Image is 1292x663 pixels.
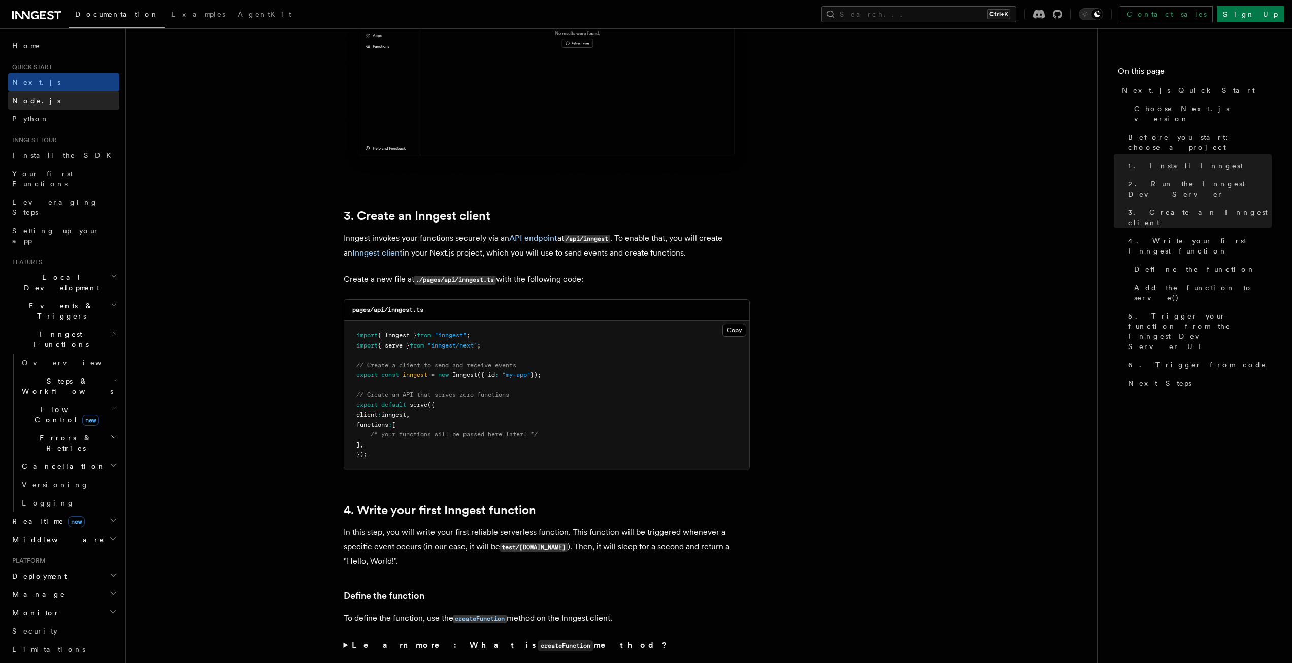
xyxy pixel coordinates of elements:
[344,525,750,569] p: In this step, you will write your first reliable serverless function. This function will be trigg...
[344,231,750,260] p: Inngest invokes your functions securely via an at . To enable that, you will create an in your Ne...
[22,359,126,367] span: Overview
[356,411,378,418] span: client
[8,297,119,325] button: Events & Triggers
[344,589,424,603] a: Define the function
[8,272,111,293] span: Local Development
[1134,264,1255,274] span: Define the function
[1130,260,1272,278] a: Define the function
[344,209,490,223] a: 3. Create an Inngest client
[8,258,42,266] span: Features
[18,433,110,453] span: Errors & Retries
[500,543,568,552] code: test/[DOMAIN_NAME]
[12,115,49,123] span: Python
[12,198,98,216] span: Leveraging Steps
[8,325,119,354] button: Inngest Functions
[12,41,41,51] span: Home
[378,332,417,339] span: { Inngest }
[1079,8,1103,20] button: Toggle dark mode
[1122,85,1255,96] span: Next.js Quick Start
[417,332,431,339] span: from
[8,222,119,250] a: Setting up your app
[821,6,1016,22] button: Search...Ctrl+K
[356,401,378,408] span: export
[344,272,750,287] p: Create a new file at with the following code:
[352,640,669,650] strong: Learn more: What is method?
[453,613,507,623] a: createFunction
[378,411,381,418] span: :
[8,329,110,350] span: Inngest Functions
[403,371,427,378] span: inngest
[1124,307,1272,356] a: 5. Trigger your function from the Inngest Dev Server UI
[1128,132,1272,152] span: Before you start: choose a project
[1128,311,1272,352] span: 5. Trigger your function from the Inngest Dev Server UI
[8,136,57,144] span: Inngest tour
[18,457,119,476] button: Cancellation
[495,371,499,378] span: :
[453,615,507,623] code: createFunction
[75,10,159,18] span: Documentation
[18,400,119,429] button: Flow Controlnew
[69,3,165,28] a: Documentation
[8,110,119,128] a: Python
[1128,207,1272,228] span: 3. Create an Inngest client
[171,10,225,18] span: Examples
[987,9,1010,19] kbd: Ctrl+K
[452,371,477,378] span: Inngest
[406,411,410,418] span: ,
[8,589,65,599] span: Manage
[477,371,495,378] span: ({ id
[8,268,119,297] button: Local Development
[8,516,85,526] span: Realtime
[238,10,291,18] span: AgentKit
[722,324,746,337] button: Copy
[1130,100,1272,128] a: Choose Next.js version
[8,354,119,512] div: Inngest Functions
[381,401,406,408] span: default
[431,371,435,378] span: =
[8,585,119,604] button: Manage
[12,227,100,245] span: Setting up your app
[1124,374,1272,392] a: Next Steps
[414,276,496,285] code: ./pages/api/inngest.ts
[356,421,388,428] span: functions
[8,608,60,618] span: Monitor
[356,371,378,378] span: export
[8,91,119,110] a: Node.js
[438,371,449,378] span: new
[1128,179,1272,199] span: 2. Run the Inngest Dev Server
[378,342,410,349] span: { serve }
[356,342,378,349] span: import
[82,415,99,426] span: new
[1124,156,1272,175] a: 1. Install Inngest
[8,622,119,640] a: Security
[1118,65,1272,81] h4: On this page
[8,37,119,55] a: Home
[502,371,531,378] span: "my-app"
[165,3,231,27] a: Examples
[1118,81,1272,100] a: Next.js Quick Start
[12,78,60,86] span: Next.js
[410,342,424,349] span: from
[371,431,538,438] span: /* your functions will be passed here later! */
[1124,356,1272,374] a: 6. Trigger from code
[22,499,75,507] span: Logging
[410,401,427,408] span: serve
[8,193,119,222] a: Leveraging Steps
[18,372,119,400] button: Steps & Workflows
[18,461,106,471] span: Cancellation
[1124,128,1272,156] a: Before you start: choose a project
[356,441,360,448] span: ]
[1120,6,1213,22] a: Contact sales
[18,404,112,425] span: Flow Control
[8,73,119,91] a: Next.js
[8,63,52,71] span: Quick start
[1217,6,1284,22] a: Sign Up
[360,441,363,448] span: ,
[509,233,557,243] a: API endpoint
[1130,278,1272,307] a: Add the function to serve()
[344,503,536,517] a: 4. Write your first Inngest function
[427,401,435,408] span: ({
[8,604,119,622] button: Monitor
[18,494,119,512] a: Logging
[12,151,117,160] span: Install the SDK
